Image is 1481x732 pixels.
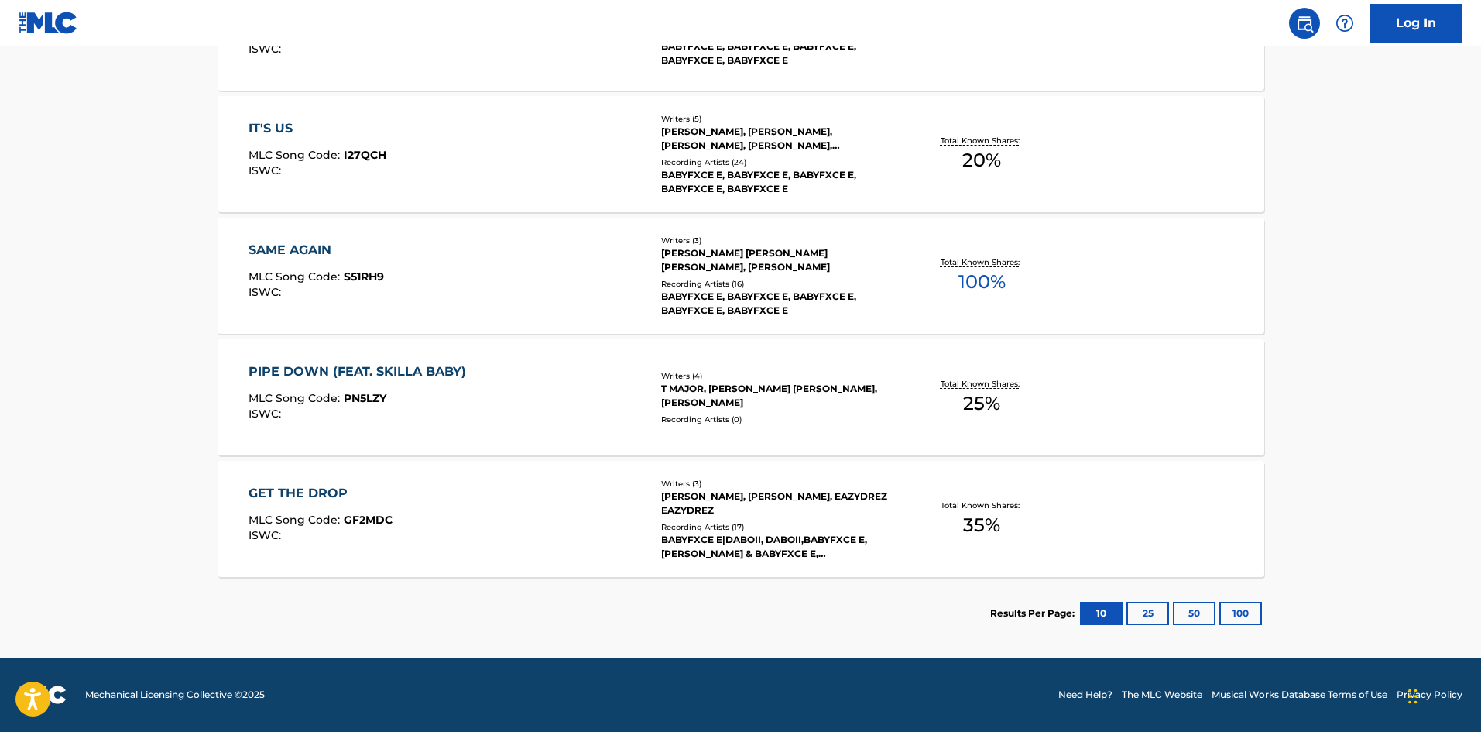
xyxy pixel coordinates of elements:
button: 100 [1219,602,1262,625]
div: Recording Artists ( 17 ) [661,521,895,533]
a: Log In [1370,4,1462,43]
button: 10 [1080,602,1123,625]
div: Writers ( 3 ) [661,235,895,246]
span: Mechanical Licensing Collective © 2025 [85,688,265,702]
span: MLC Song Code : [249,391,344,405]
a: PIPE DOWN (FEAT. SKILLA BABY)MLC Song Code:PN5LZYISWC:Writers (4)T MAJOR, [PERSON_NAME] [PERSON_N... [218,339,1264,455]
a: Need Help? [1058,688,1112,702]
img: search [1295,14,1314,33]
div: [PERSON_NAME] [PERSON_NAME] [PERSON_NAME], [PERSON_NAME] [661,246,895,274]
div: GET THE DROP [249,484,393,503]
div: Recording Artists ( 24 ) [661,156,895,168]
span: I27QCH [344,148,386,162]
span: 35 % [963,511,1000,539]
span: 20 % [962,146,1001,174]
div: BABYFXCE E, BABYFXCE E, BABYFXCE E, BABYFXCE E, BABYFXCE E [661,290,895,318]
div: T MAJOR, [PERSON_NAME] [PERSON_NAME], [PERSON_NAME] [661,382,895,410]
div: BABYFXCE E, BABYFXCE E, BABYFXCE E, BABYFXCE E, BABYFXCE E [661,168,895,196]
p: Total Known Shares: [941,378,1023,390]
div: Writers ( 4 ) [661,370,895,382]
a: Privacy Policy [1397,688,1462,702]
div: [PERSON_NAME], [PERSON_NAME], EAZYDREZ EAZYDREZ [661,490,895,517]
a: Musical Works Database Terms of Use [1212,688,1387,702]
span: MLC Song Code : [249,270,344,284]
p: Results Per Page: [990,607,1078,620]
span: 25 % [963,390,1000,418]
a: Public Search [1289,8,1320,39]
div: Help [1329,8,1360,39]
span: 100 % [958,268,1006,296]
div: BABYFXCE E, BABYFXCE E, BABYFXCE E, BABYFXCE E, BABYFXCE E [661,40,895,67]
div: PIPE DOWN (FEAT. SKILLA BABY) [249,363,474,381]
button: 50 [1173,602,1215,625]
a: SAME AGAINMLC Song Code:S51RH9ISWC:Writers (3)[PERSON_NAME] [PERSON_NAME] [PERSON_NAME], [PERSON_... [218,218,1264,334]
iframe: Chat Widget [1404,658,1481,732]
div: SAME AGAIN [249,241,384,259]
span: ISWC : [249,42,285,56]
p: Total Known Shares: [941,135,1023,146]
div: IT'S US [249,119,386,138]
img: MLC Logo [19,12,78,34]
span: ISWC : [249,407,285,421]
img: logo [19,686,67,704]
div: Writers ( 3 ) [661,478,895,490]
div: [PERSON_NAME], [PERSON_NAME], [PERSON_NAME], [PERSON_NAME], [PERSON_NAME] [PERSON_NAME] [661,125,895,153]
span: ISWC : [249,285,285,299]
div: Recording Artists ( 0 ) [661,414,895,425]
span: S51RH9 [344,270,384,284]
p: Total Known Shares: [941,500,1023,511]
span: ISWC : [249,528,285,542]
span: GF2MDC [344,513,393,527]
span: ISWC : [249,163,285,177]
span: MLC Song Code : [249,513,344,527]
button: 25 [1126,602,1169,625]
div: Recording Artists ( 16 ) [661,278,895,290]
div: Writers ( 5 ) [661,113,895,125]
span: PN5LZY [344,391,386,405]
img: help [1335,14,1354,33]
p: Total Known Shares: [941,256,1023,268]
a: The MLC Website [1122,688,1202,702]
a: IT'S USMLC Song Code:I27QCHISWC:Writers (5)[PERSON_NAME], [PERSON_NAME], [PERSON_NAME], [PERSON_N... [218,96,1264,212]
div: BABYFXCE E|DABOII, DABOII,BABYFXCE E, [PERSON_NAME] & BABYFXCE E, [PERSON_NAME] & BABYFXCE E, BAB... [661,533,895,561]
a: GET THE DROPMLC Song Code:GF2MDCISWC:Writers (3)[PERSON_NAME], [PERSON_NAME], EAZYDREZ EAZYDREZRe... [218,461,1264,577]
span: MLC Song Code : [249,148,344,162]
div: Drag [1408,673,1418,720]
